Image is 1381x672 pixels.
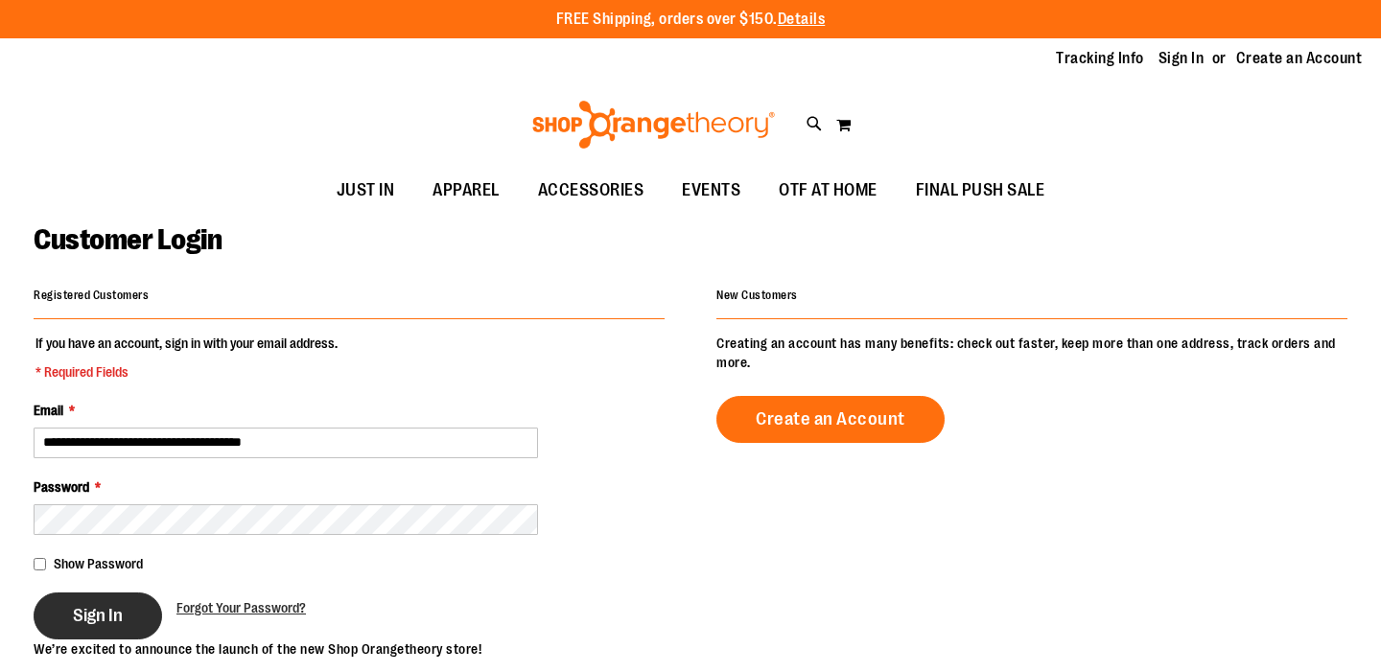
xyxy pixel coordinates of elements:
[756,408,905,429] span: Create an Account
[34,289,149,302] strong: Registered Customers
[916,169,1045,212] span: FINAL PUSH SALE
[1056,48,1144,69] a: Tracking Info
[682,169,740,212] span: EVENTS
[35,362,338,382] span: * Required Fields
[34,639,690,659] p: We’re excited to announce the launch of the new Shop Orangetheory store!
[176,598,306,617] a: Forgot Your Password?
[337,169,395,212] span: JUST IN
[34,592,162,639] button: Sign In
[176,600,306,615] span: Forgot Your Password?
[54,556,143,571] span: Show Password
[1159,48,1205,69] a: Sign In
[34,479,89,495] span: Password
[73,605,123,626] span: Sign In
[34,403,63,418] span: Email
[716,289,798,302] strong: New Customers
[716,334,1347,372] p: Creating an account has many benefits: check out faster, keep more than one address, track orders...
[556,9,826,31] p: FREE Shipping, orders over $150.
[716,396,945,443] a: Create an Account
[529,101,778,149] img: Shop Orangetheory
[34,334,339,382] legend: If you have an account, sign in with your email address.
[34,223,222,256] span: Customer Login
[538,169,644,212] span: ACCESSORIES
[778,11,826,28] a: Details
[433,169,500,212] span: APPAREL
[1236,48,1363,69] a: Create an Account
[779,169,878,212] span: OTF AT HOME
